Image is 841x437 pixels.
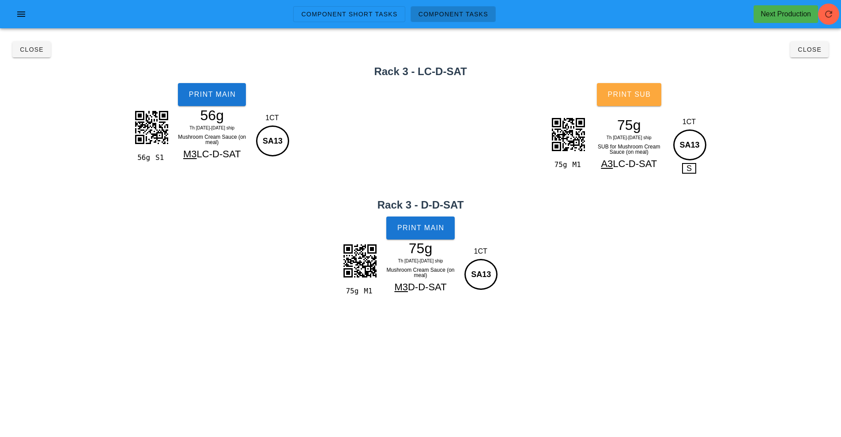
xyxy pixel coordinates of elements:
[398,258,443,263] span: Th [DATE]-[DATE] ship
[197,148,241,160] span: LC-D-SAT
[671,117,708,127] div: 1CT
[408,281,447,293] span: D-D-SAT
[591,118,668,132] div: 75g
[546,112,590,156] img: 0BsQSAPv7jz4EAAAAASUVORK5CYII=
[129,105,173,149] img: pHEkIiYA2x0E9UaNfrTmONJXP6syQEKIi8H19aw1R3XEijOz9LzNEJYHc+ZB5ppoBVH8IsWp3p9p8su9KlgpACPk7YrZkhZAH...
[338,239,382,283] img: 0DQvFlPhNnOsAAAAAASUVORK5CYII=
[5,64,836,80] h2: Rack 3 - LC-D-SAT
[342,285,360,297] div: 75g
[19,46,44,53] span: Close
[462,246,499,257] div: 1CT
[464,259,498,290] div: SA13
[178,83,246,106] button: Print Main
[418,11,488,18] span: Component Tasks
[173,109,250,122] div: 56g
[256,125,289,156] div: SA13
[397,224,445,232] span: Print Main
[360,285,378,297] div: M1
[386,217,454,239] button: Print Main
[790,42,829,57] button: Close
[12,42,51,57] button: Close
[394,281,408,293] span: M3
[188,91,236,99] span: Print Main
[591,142,668,156] div: SUB for Mushroom Cream Sauce (on meal)
[761,9,811,19] div: Next Production
[189,125,234,130] span: Th [DATE]-[DATE] ship
[797,46,822,53] span: Close
[613,158,657,169] span: LC-D-SAT
[607,91,651,99] span: Print Sub
[682,163,696,174] span: S
[254,113,290,123] div: 1CT
[607,135,652,140] span: Th [DATE]-[DATE] ship
[551,159,569,171] div: 75g
[183,148,197,160] span: M3
[5,197,836,213] h2: Rack 3 - D-D-SAT
[382,242,459,255] div: 75g
[173,133,250,147] div: Mushroom Cream Sauce (on meal)
[597,83,661,106] button: Print Sub
[601,158,613,169] span: A3
[411,6,496,22] a: Component Tasks
[569,159,587,171] div: M1
[673,129,706,160] div: SA13
[382,266,459,280] div: Mushroom Cream Sauce (on meal)
[134,152,152,163] div: 56g
[301,11,397,18] span: Component Short Tasks
[293,6,405,22] a: Component Short Tasks
[152,152,170,163] div: S1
